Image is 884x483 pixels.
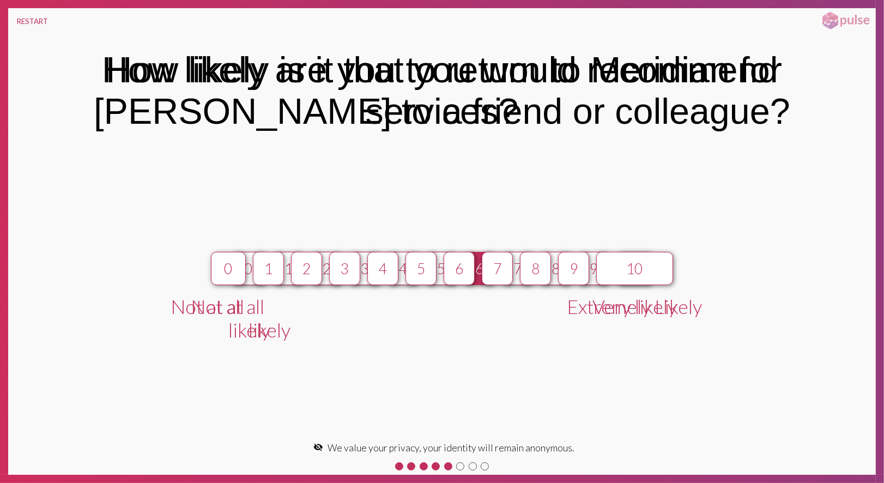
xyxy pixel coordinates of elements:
div: 9 [568,260,579,277]
button: RESTART [8,8,57,34]
span: Extremely Likely [567,295,703,318]
div: 10 [607,260,663,277]
button: 6 [444,252,475,285]
div: 2 [301,260,312,277]
button: 5 [405,252,437,285]
img: pulsehorizontalsmall.png [819,11,873,31]
button: 2 [291,252,322,285]
button: 8 [520,252,551,285]
div: 0 [221,260,235,277]
div: 4 [378,260,388,277]
mat-icon: visibility_off [314,442,324,452]
div: 8 [530,260,541,277]
button: 4 [367,252,398,285]
button: 0 [211,252,246,285]
button: 7 [482,252,513,285]
div: How likely is it that you would recommend [PERSON_NAME] to a friend or colleague? [23,49,862,132]
div: 7 [492,260,502,277]
button: 10 [596,252,673,285]
div: 5 [416,260,426,277]
button: 1 [253,252,284,285]
span: We value your privacy, your identity will remain anonymous. [328,442,575,454]
button: 9 [558,252,589,285]
div: 3 [340,260,350,277]
div: 6 [454,260,464,277]
span: Not at all likely [171,295,270,342]
button: 3 [329,252,360,285]
div: 1 [263,260,274,277]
